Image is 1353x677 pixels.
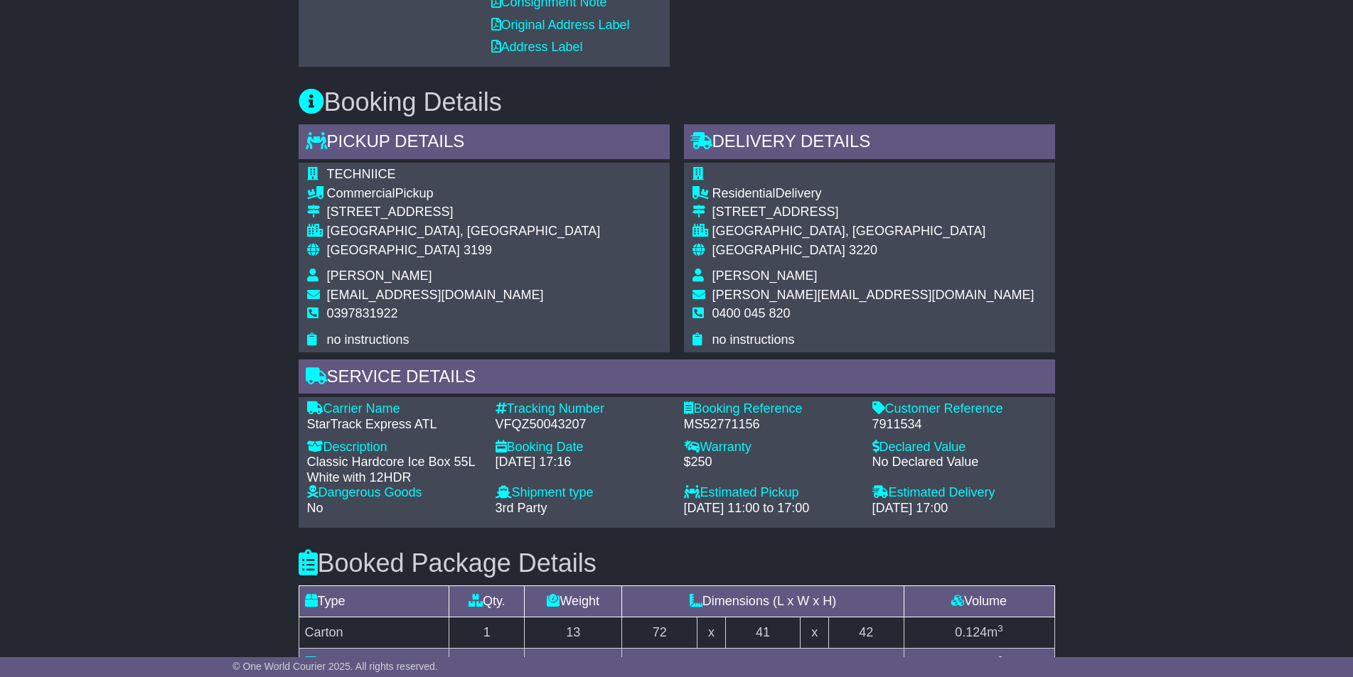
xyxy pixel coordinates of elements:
span: [EMAIL_ADDRESS][DOMAIN_NAME] [327,288,544,302]
sup: 3 [998,623,1003,634]
div: [STREET_ADDRESS] [712,205,1034,220]
td: x [801,617,828,649]
div: MS52771156 [684,417,858,433]
span: Residential [712,186,776,200]
div: Delivery Details [684,124,1055,163]
td: Dimensions (L x W x H) [622,586,904,617]
td: Volume [904,586,1054,617]
span: Commercial [327,186,395,200]
div: [GEOGRAPHIC_DATA], [GEOGRAPHIC_DATA] [712,224,1034,239]
span: 0.124 [955,625,987,639]
span: no instructions [712,332,795,347]
h3: Booked Package Details [299,549,1055,578]
h3: Booking Details [299,88,1055,117]
sup: 3 [998,654,1003,665]
span: no instructions [327,332,410,347]
div: VFQZ50043207 [496,417,670,433]
td: 13 [525,617,622,649]
td: m [904,617,1054,649]
td: 1 [449,617,525,649]
span: [PERSON_NAME] [327,269,432,283]
a: Address Label [491,40,583,54]
div: [DATE] 17:16 [496,455,670,470]
div: Estimated Delivery [872,485,1047,501]
div: Description [307,440,481,455]
span: [PERSON_NAME] [712,269,818,283]
div: Shipment type [496,485,670,501]
span: 3199 [464,243,492,257]
td: 42 [828,617,904,649]
div: Declared Value [872,440,1047,455]
div: Delivery [712,186,1034,202]
td: Qty. [449,586,525,617]
span: [PERSON_NAME][EMAIL_ADDRESS][DOMAIN_NAME] [712,288,1034,302]
div: 7911534 [872,417,1047,433]
div: [GEOGRAPHIC_DATA], [GEOGRAPHIC_DATA] [327,224,601,239]
div: Dangerous Goods [307,485,481,501]
a: Original Address Label [491,18,630,32]
div: Service Details [299,359,1055,398]
span: No [307,501,323,515]
span: 0397831922 [327,306,398,320]
div: StarTrack Express ATL [307,417,481,433]
div: No Declared Value [872,455,1047,470]
span: [GEOGRAPHIC_DATA] [327,243,460,257]
div: Pickup Details [299,124,670,163]
div: Booking Date [496,440,670,455]
td: x [697,617,725,649]
div: $250 [684,455,858,470]
div: Carrier Name [307,401,481,417]
div: [DATE] 11:00 to 17:00 [684,501,858,516]
span: © One World Courier 2025. All rights reserved. [232,661,438,672]
span: TECHNIICE [327,167,396,181]
div: [STREET_ADDRESS] [327,205,601,220]
td: 41 [725,617,801,649]
span: 3rd Party [496,501,547,515]
div: Estimated Pickup [684,485,858,501]
td: Weight [525,586,622,617]
div: Pickup [327,186,601,202]
td: Carton [299,617,449,649]
div: Warranty [684,440,858,455]
td: Type [299,586,449,617]
span: 0400 045 820 [712,306,791,320]
span: 3220 [849,243,877,257]
div: [DATE] 17:00 [872,501,1047,516]
div: Booking Reference [684,401,858,417]
div: Tracking Number [496,401,670,417]
span: [GEOGRAPHIC_DATA] [712,243,845,257]
div: Classic Hardcore Ice Box 55L White with 12HDR [307,455,481,485]
td: 72 [622,617,697,649]
div: Customer Reference [872,401,1047,417]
